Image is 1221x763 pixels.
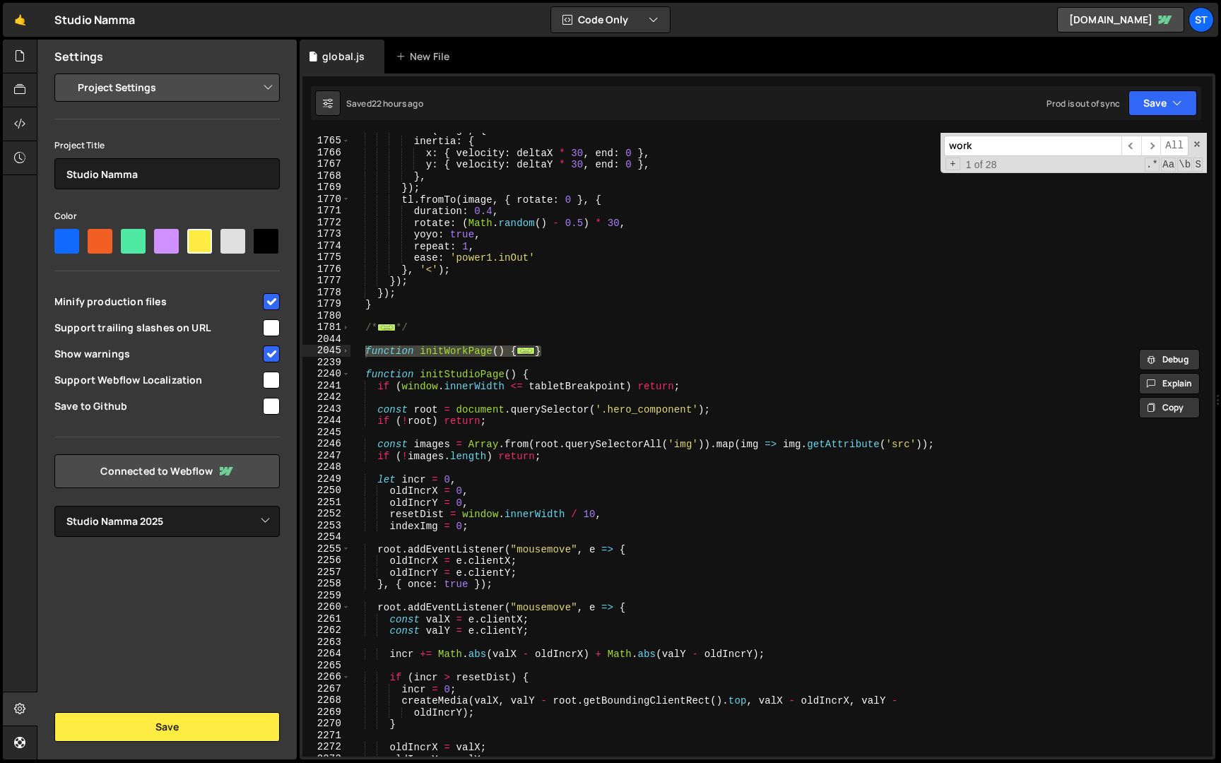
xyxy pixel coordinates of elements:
input: Project name [54,158,280,189]
div: 2271 [302,730,350,742]
div: 2264 [302,648,350,660]
div: 2262 [302,625,350,637]
div: 2270 [302,718,350,730]
div: 1780 [302,310,350,322]
span: RegExp Search [1145,158,1160,172]
div: 2257 [302,567,350,579]
div: 2268 [302,694,350,706]
div: 2245 [302,427,350,439]
a: Connected to Webflow [54,454,280,488]
div: 2261 [302,613,350,625]
div: 2272 [302,741,350,753]
div: 2244 [302,415,350,427]
span: Minify production files [54,295,261,309]
div: 1772 [302,217,350,229]
span: Toggle Replace mode [945,158,960,171]
button: Copy [1139,397,1200,418]
span: 1 of 28 [960,159,1003,171]
span: Search In Selection [1193,158,1203,172]
div: 2258 [302,578,350,590]
span: ... [517,347,535,355]
div: 2247 [302,450,350,462]
div: 1771 [302,205,350,217]
div: Prod is out of sync [1046,97,1120,110]
div: 2259 [302,590,350,602]
div: 2241 [302,380,350,392]
div: 1765 [302,135,350,147]
div: 1769 [302,182,350,194]
div: New File [396,49,455,64]
div: 1770 [302,194,350,206]
div: 1776 [302,264,350,276]
div: 2243 [302,403,350,415]
div: 2251 [302,497,350,509]
div: Studio Namma [54,11,135,28]
div: 2044 [302,333,350,345]
button: Save [1128,90,1197,116]
span: Whole Word Search [1177,158,1192,172]
div: 1768 [302,170,350,182]
span: Alt-Enter [1160,136,1188,156]
div: 2250 [302,485,350,497]
span: Support Webflow Localization [54,373,261,387]
span: Save to Github [54,399,261,413]
a: [DOMAIN_NAME] [1057,7,1184,32]
span: CaseSensitive Search [1161,158,1176,172]
div: 2260 [302,601,350,613]
div: 1779 [302,298,350,310]
div: 1774 [302,240,350,252]
div: 2266 [302,671,350,683]
div: 1773 [302,228,350,240]
span: ... [377,324,396,331]
div: 1778 [302,287,350,299]
span: ​ [1141,136,1161,156]
div: 2240 [302,368,350,380]
div: 2045 [302,345,350,357]
div: 2255 [302,543,350,555]
div: 2263 [302,637,350,649]
div: 2269 [302,706,350,718]
div: 2265 [302,660,350,672]
span: Support trailing slashes on URL [54,321,261,335]
div: 2246 [302,438,350,450]
label: Color [54,209,77,223]
div: 2253 [302,520,350,532]
div: 1775 [302,252,350,264]
div: 22 hours ago [372,97,423,110]
button: Debug [1139,349,1200,370]
a: 🤙 [3,3,37,37]
button: Explain [1139,373,1200,394]
div: Saved [346,97,423,110]
div: 2252 [302,508,350,520]
span: Show warnings [54,347,261,361]
h2: Settings [54,49,103,64]
button: Code Only [551,7,670,32]
span: ​ [1121,136,1141,156]
label: Project Title [54,138,105,153]
div: global.js [322,49,365,64]
div: 1766 [302,147,350,159]
div: 2239 [302,357,350,369]
a: St [1188,7,1214,32]
div: 2242 [302,391,350,403]
div: 2249 [302,473,350,485]
div: 1781 [302,321,350,333]
div: 2248 [302,461,350,473]
input: Search for [944,136,1121,156]
div: 2256 [302,555,350,567]
div: 1777 [302,275,350,287]
button: Save [54,712,280,742]
div: 2267 [302,683,350,695]
div: 2254 [302,531,350,543]
div: 1767 [302,158,350,170]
